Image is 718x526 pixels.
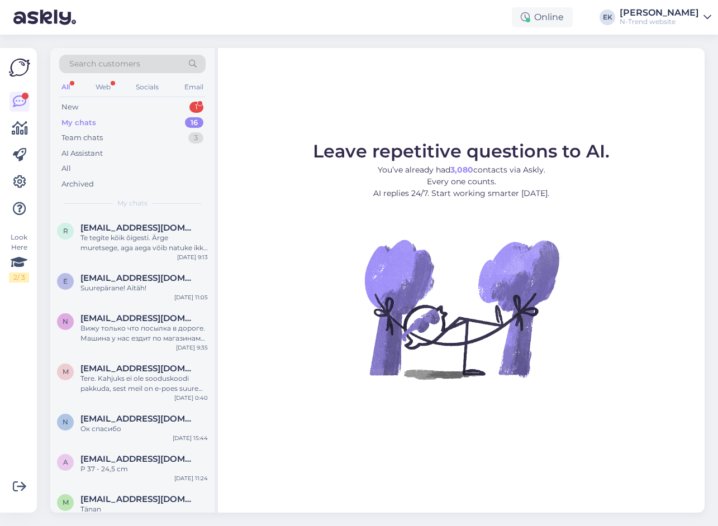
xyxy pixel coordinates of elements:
span: e [63,277,68,285]
span: n [63,418,68,426]
div: Вижу только что посылка в дороге. Машина у нас ездит по магазинам один раз в неделю. Если хотите ... [80,323,208,343]
div: 1 [189,102,203,113]
b: 3,080 [450,165,473,175]
div: Te tegite kõik õigesti. Ärge muretsege, aga aega võib natuke ikka minna. [80,233,208,253]
div: Web [93,80,113,94]
div: AI Assistant [61,148,103,159]
div: 16 [185,117,203,128]
span: My chats [117,198,148,208]
div: P 37 - 24,5 cm [80,464,208,474]
div: Tere. Kahjuks ei ole sooduskoodi pakkuda, sest meil on e-poes suurem osa kaubavalikust -20% odava... [80,374,208,394]
span: natussi4ka.m@gmail.com [80,313,197,323]
div: Look Here [9,232,29,283]
div: N-Trend website [620,17,699,26]
span: merilink@outlook.com [80,364,197,374]
span: ranekas@hotmail.com [80,223,197,233]
div: My chats [61,117,96,128]
a: [PERSON_NAME]N-Trend website [620,8,711,26]
div: New [61,102,78,113]
div: 2 / 3 [9,272,29,283]
span: r [63,227,68,235]
div: Suurepärane! Aitäh! [80,283,208,293]
div: Email [182,80,206,94]
span: Search customers [69,58,140,70]
div: [DATE] 0:40 [174,394,208,402]
span: m [63,498,69,506]
div: All [61,163,71,174]
div: [DATE] 9:13 [177,253,208,261]
img: Askly Logo [9,57,30,78]
div: [DATE] 9:35 [176,343,208,352]
span: Leave repetitive questions to AI. [313,140,610,162]
p: You’ve already had contacts via Askly. Every one counts. AI replies 24/7. Start working smarter [... [313,164,610,199]
div: Tänan [80,504,208,514]
div: Online [512,7,573,27]
div: 3 [188,132,203,144]
div: All [59,80,72,94]
div: [DATE] 11:05 [174,293,208,302]
img: No Chat active [361,208,562,409]
span: m [63,367,69,376]
div: EK [600,9,615,25]
span: a [63,458,68,466]
span: mariliis.oll@gmail.com [80,494,197,504]
div: [DATE] 15:44 [173,434,208,442]
span: n [63,317,68,326]
span: an.bilevich@gmail.com [80,454,197,464]
div: [PERSON_NAME] [620,8,699,17]
div: Team chats [61,132,103,144]
span: natalya6310@bk.ru [80,414,197,424]
div: Archived [61,179,94,190]
div: Socials [134,80,161,94]
div: Ок спасибо [80,424,208,434]
div: [DATE] 11:24 [174,474,208,482]
span: emma.kauppinen87@outlook.com [80,273,197,283]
